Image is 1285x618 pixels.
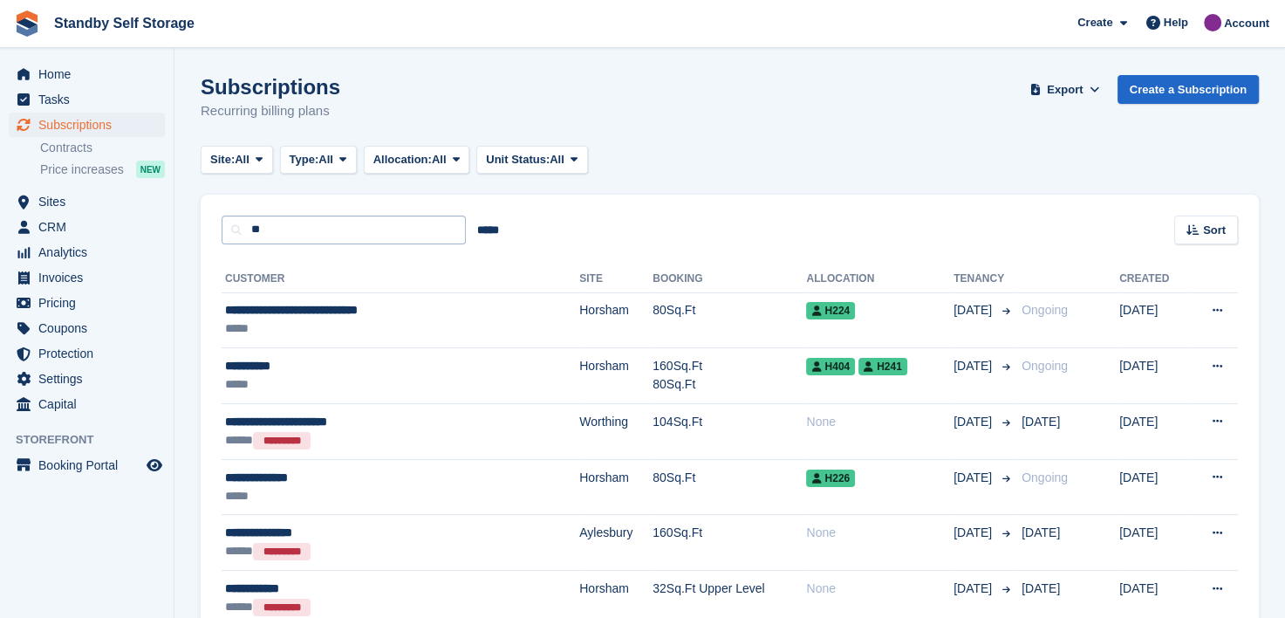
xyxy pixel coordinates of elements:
[1204,14,1221,31] img: Sue Ford
[373,151,432,168] span: Allocation:
[1022,303,1068,317] span: Ongoing
[9,240,165,264] a: menu
[1022,415,1060,429] span: [DATE]
[1203,222,1226,239] span: Sort
[38,189,143,214] span: Sites
[579,292,653,348] td: Horsham
[40,140,165,156] a: Contracts
[201,146,273,175] button: Site: All
[9,453,165,477] a: menu
[1022,359,1068,373] span: Ongoing
[290,151,319,168] span: Type:
[235,151,249,168] span: All
[1119,403,1187,459] td: [DATE]
[1164,14,1188,31] span: Help
[9,316,165,340] a: menu
[38,453,143,477] span: Booking Portal
[14,10,40,37] img: stora-icon-8386f47178a22dfd0bd8f6a31ec36ba5ce8667c1dd55bd0f319d3a0aa187defe.svg
[222,265,579,293] th: Customer
[1119,292,1187,348] td: [DATE]
[653,265,806,293] th: Booking
[1119,265,1187,293] th: Created
[210,151,235,168] span: Site:
[1119,515,1187,571] td: [DATE]
[40,160,165,179] a: Price increases NEW
[579,265,653,293] th: Site
[9,113,165,137] a: menu
[1224,15,1269,32] span: Account
[38,341,143,366] span: Protection
[579,459,653,515] td: Horsham
[318,151,333,168] span: All
[144,455,165,476] a: Preview store
[38,240,143,264] span: Analytics
[432,151,447,168] span: All
[1047,81,1083,99] span: Export
[653,348,806,404] td: 160Sq.Ft 80Sq.Ft
[1027,75,1104,104] button: Export
[9,265,165,290] a: menu
[9,392,165,416] a: menu
[486,151,550,168] span: Unit Status:
[38,265,143,290] span: Invoices
[201,75,340,99] h1: Subscriptions
[136,161,165,178] div: NEW
[38,87,143,112] span: Tasks
[9,215,165,239] a: menu
[9,341,165,366] a: menu
[1119,348,1187,404] td: [DATE]
[38,392,143,416] span: Capital
[38,215,143,239] span: CRM
[953,524,995,542] span: [DATE]
[953,413,995,431] span: [DATE]
[38,62,143,86] span: Home
[38,291,143,315] span: Pricing
[653,292,806,348] td: 80Sq.Ft
[953,301,995,319] span: [DATE]
[9,367,165,391] a: menu
[201,101,340,121] p: Recurring billing plans
[9,87,165,112] a: menu
[579,348,653,404] td: Horsham
[1118,75,1259,104] a: Create a Subscription
[9,62,165,86] a: menu
[1022,581,1060,595] span: [DATE]
[550,151,564,168] span: All
[806,470,855,487] span: H226
[806,302,855,319] span: H224
[38,367,143,391] span: Settings
[653,403,806,459] td: 104Sq.Ft
[579,515,653,571] td: Aylesbury
[1077,14,1112,31] span: Create
[16,431,174,449] span: Storefront
[9,291,165,315] a: menu
[1022,525,1060,539] span: [DATE]
[280,146,357,175] button: Type: All
[806,524,953,542] div: None
[858,358,907,375] span: H241
[476,146,587,175] button: Unit Status: All
[953,469,995,487] span: [DATE]
[40,161,124,178] span: Price increases
[953,580,995,598] span: [DATE]
[579,403,653,459] td: Worthing
[38,113,143,137] span: Subscriptions
[953,265,1015,293] th: Tenancy
[806,413,953,431] div: None
[47,9,202,38] a: Standby Self Storage
[953,357,995,375] span: [DATE]
[364,146,470,175] button: Allocation: All
[653,515,806,571] td: 160Sq.Ft
[1022,470,1068,484] span: Ongoing
[806,265,953,293] th: Allocation
[653,459,806,515] td: 80Sq.Ft
[806,580,953,598] div: None
[806,358,855,375] span: H404
[9,189,165,214] a: menu
[38,316,143,340] span: Coupons
[1119,459,1187,515] td: [DATE]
